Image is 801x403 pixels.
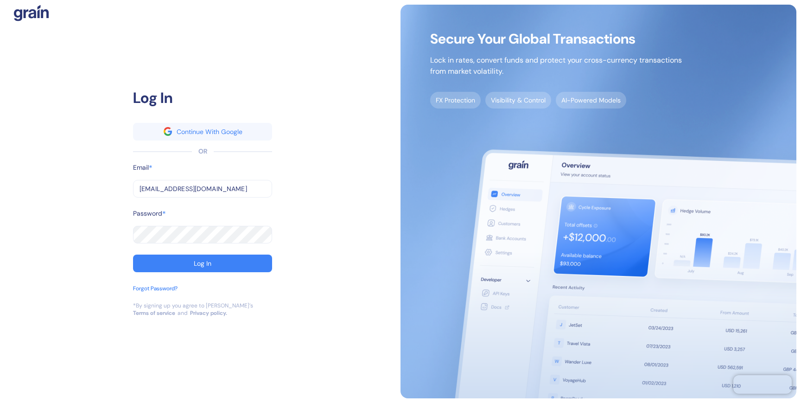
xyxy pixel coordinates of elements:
[430,55,682,77] p: Lock in rates, convert funds and protect your cross-currency transactions from market volatility.
[190,309,227,317] a: Privacy policy.
[14,5,49,21] img: logo
[133,180,272,198] input: example@email.com
[733,375,792,394] iframe: Chatra live chat
[556,92,626,109] span: AI-Powered Models
[164,127,172,135] img: google
[485,92,551,109] span: Visibility & Control
[194,260,211,267] div: Log In
[400,5,796,398] img: signup-main-image
[177,128,242,135] div: Continue With Google
[133,284,178,293] div: Forgot Password?
[133,209,162,218] label: Password
[198,147,207,156] div: OR
[133,87,272,109] div: Log In
[133,309,175,317] a: Terms of service
[133,284,178,302] button: Forgot Password?
[133,163,149,173] label: Email
[430,92,481,109] span: FX Protection
[133,123,272,141] button: googleContinue With Google
[430,34,682,44] span: Secure Your Global Transactions
[133,255,272,272] button: Log In
[133,302,253,309] div: *By signing up you agree to [PERSON_NAME]’s
[178,309,188,317] div: and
